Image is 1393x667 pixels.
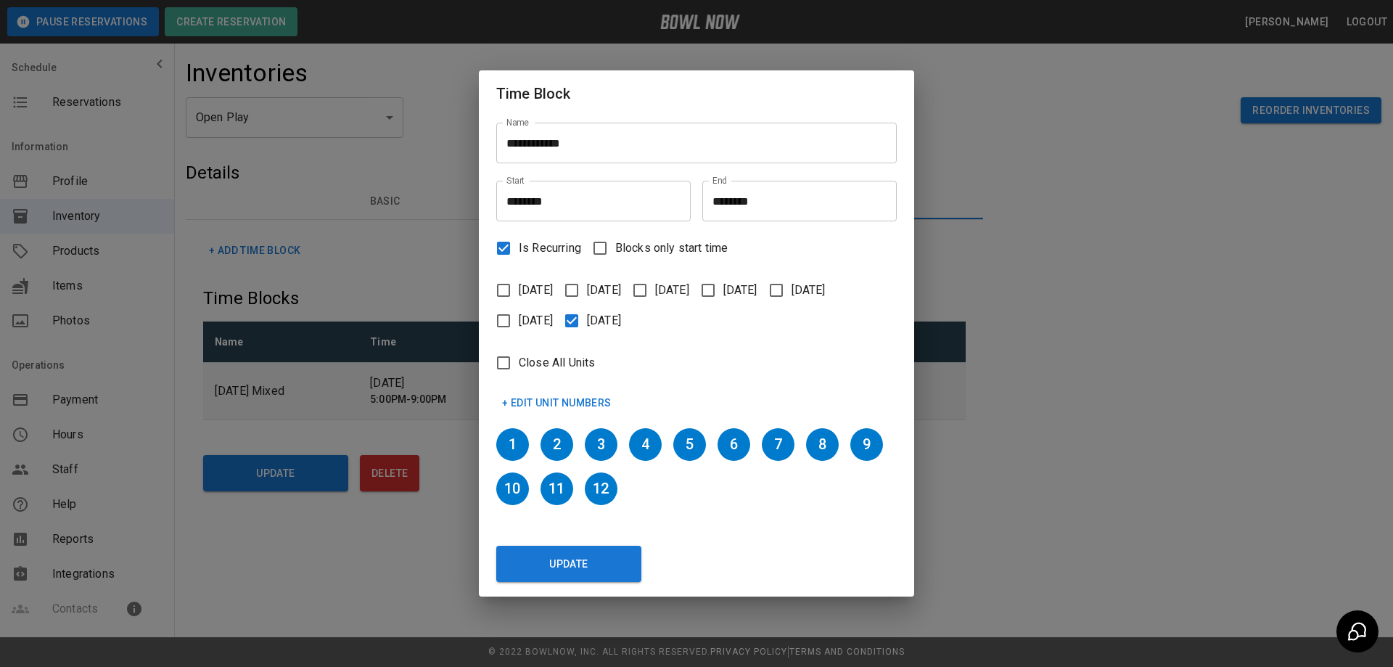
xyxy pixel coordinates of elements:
h6: 3 [585,428,617,461]
label: End [712,174,727,187]
h6: 4 [629,428,662,461]
span: [DATE] [655,282,689,299]
span: Close All Units [519,354,595,372]
h2: Time Block [479,70,914,117]
input: Choose time, selected time is 9:00 PM [702,181,887,221]
h6: 10 [496,472,529,505]
span: [DATE] [792,282,826,299]
span: Is Recurring [519,240,581,257]
span: Blocks only start time [615,240,728,257]
button: Update [496,546,641,582]
h6: 11 [541,472,573,505]
h6: 6 [718,428,750,461]
h6: 5 [673,428,706,461]
span: [DATE] [587,282,621,299]
label: Start [506,174,525,187]
span: [DATE] [519,312,553,330]
span: [DATE] [519,282,553,299]
h6: 9 [850,428,883,461]
span: [DATE] [723,282,757,299]
h6: 8 [806,428,839,461]
input: Choose time, selected time is 5:00 PM [496,181,681,221]
span: [DATE] [587,312,621,330]
button: + Edit Unit Numbers [496,390,617,417]
h6: 1 [496,428,529,461]
h6: 2 [541,428,573,461]
h6: 12 [585,472,617,505]
h6: 7 [762,428,794,461]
